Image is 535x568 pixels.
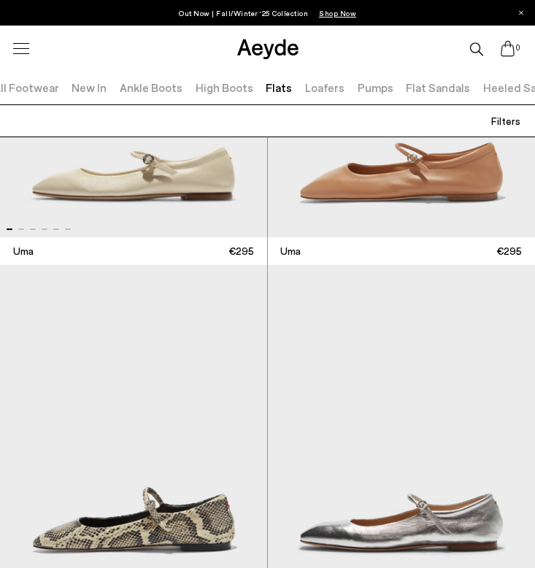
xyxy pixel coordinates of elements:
[13,244,34,258] span: Uma
[406,80,470,94] a: Flat Sandals
[491,115,520,127] span: Filters
[196,80,253,94] a: High Boots
[120,80,182,94] a: Ankle Boots
[280,244,301,258] span: Uma
[358,80,393,94] a: Pumps
[228,244,254,258] span: €295
[305,80,345,94] a: Loafers
[72,80,107,94] a: New In
[496,244,522,258] span: €295
[266,80,292,94] a: Flats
